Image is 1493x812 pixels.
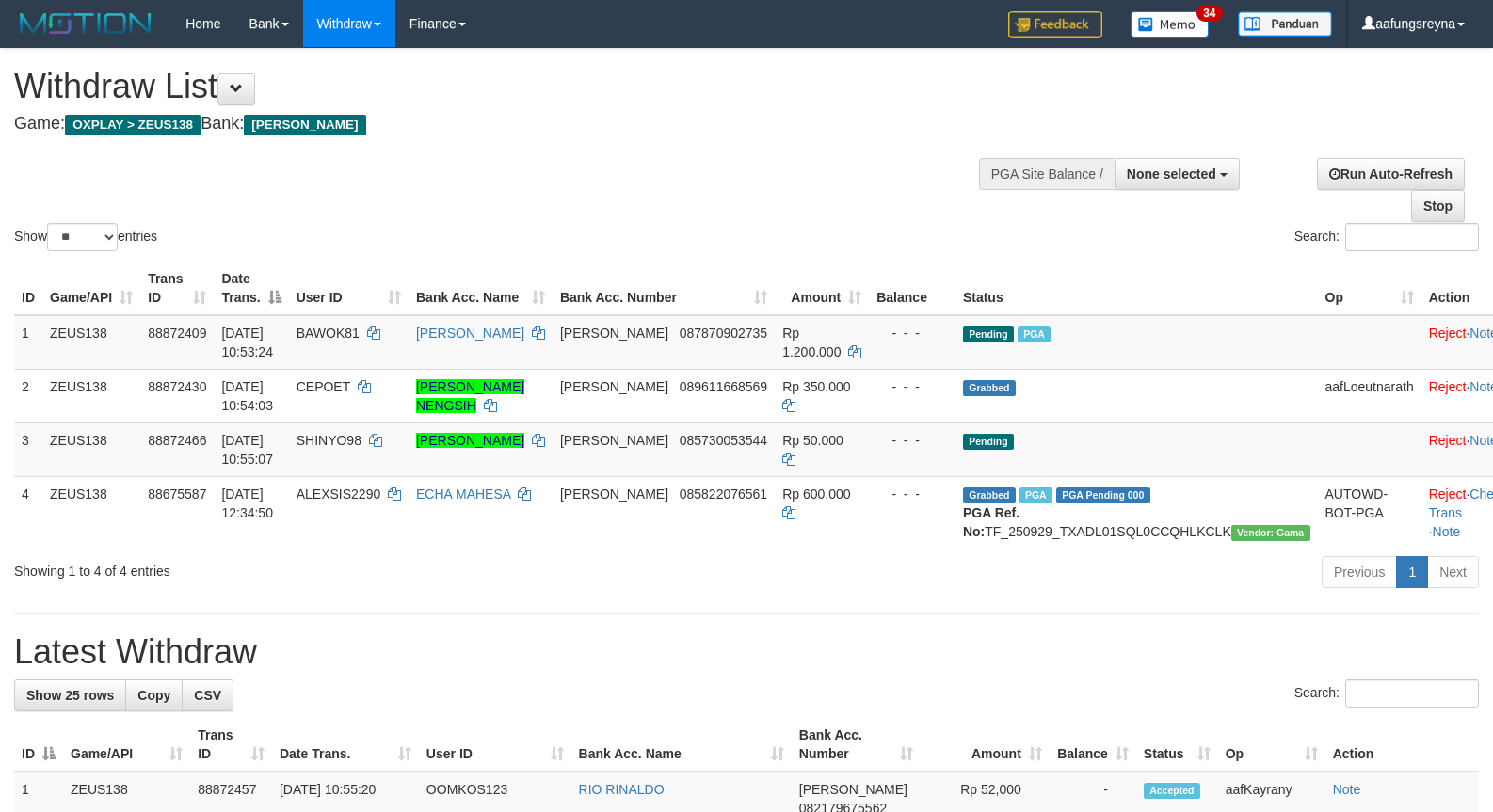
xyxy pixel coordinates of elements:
[14,633,1479,671] h1: Latest Withdraw
[14,422,42,476] td: 3
[963,434,1014,450] span: Pending
[876,431,948,450] div: - - -
[680,433,767,448] span: Copy 085730053544 to clipboard
[1018,326,1051,342] span: Marked by aafanarl
[571,718,792,772] th: Bank Acc. Name: activate to sort column ascending
[1427,556,1479,588] a: Next
[876,377,948,396] div: - - -
[1231,525,1310,541] span: Vendor URL: https://trx31.1velocity.biz
[42,476,140,549] td: ZEUS138
[1322,556,1397,588] a: Previous
[26,688,114,703] span: Show 25 rows
[553,262,775,315] th: Bank Acc. Number: activate to sort column ascending
[244,115,365,135] span: [PERSON_NAME]
[63,718,190,772] th: Game/API: activate to sort column ascending
[14,68,976,105] h1: Withdraw List
[1019,487,1052,503] span: Marked by aafpengsreynich
[14,718,63,772] th: ID: activate to sort column descending
[1317,158,1465,190] a: Run Auto-Refresh
[1429,486,1467,502] a: Reject
[140,262,214,315] th: Trans ID: activate to sort column ascending
[65,115,201,135] span: OXPLAY > ZEUS138
[782,326,841,359] span: Rp 1.200.000
[221,379,273,413] span: [DATE] 10:54:03
[1396,556,1428,588] a: 1
[14,476,42,549] td: 4
[921,718,1050,772] th: Amount: activate to sort column ascending
[14,554,608,581] div: Showing 1 to 4 of 4 entries
[416,486,510,502] a: ECHA MAHESA
[14,262,42,315] th: ID
[1136,718,1218,772] th: Status: activate to sort column ascending
[1144,783,1200,799] span: Accepted
[297,433,361,448] span: SHINYO98
[1318,262,1421,315] th: Op: activate to sort column ascending
[297,486,381,502] span: ALEXSIS2290
[1318,476,1421,549] td: AUTOWD-BOT-PGA
[560,326,668,341] span: [PERSON_NAME]
[1411,190,1465,222] a: Stop
[1429,326,1467,341] a: Reject
[680,379,767,394] span: Copy 089611668569 to clipboard
[1294,223,1479,251] label: Search:
[289,262,409,315] th: User ID: activate to sort column ascending
[221,326,273,359] span: [DATE] 10:53:24
[782,486,850,502] span: Rp 600.000
[1050,718,1136,772] th: Balance: activate to sort column ascending
[979,158,1115,190] div: PGA Site Balance /
[416,326,524,341] a: [PERSON_NAME]
[214,262,288,315] th: Date Trans.: activate to sort column descending
[42,369,140,422] td: ZEUS138
[42,422,140,476] td: ZEUS138
[876,324,948,342] div: - - -
[1345,223,1479,251] input: Search:
[416,379,524,413] a: [PERSON_NAME] NENGSIH
[1433,524,1461,539] a: Note
[963,326,1014,342] span: Pending
[963,380,1016,396] span: Grabbed
[680,326,767,341] span: Copy 087870902735 to clipboard
[416,433,524,448] a: [PERSON_NAME]
[297,379,350,394] span: CEPOET
[221,433,273,467] span: [DATE] 10:55:07
[221,486,273,520] span: [DATE] 12:34:50
[297,326,360,341] span: BAWOK81
[148,326,206,341] span: 88872409
[14,679,126,711] a: Show 25 rows
[1318,369,1421,422] td: aafLoeutnarath
[1115,158,1240,190] button: None selected
[42,315,140,370] td: ZEUS138
[148,486,206,502] span: 88675587
[955,262,1318,315] th: Status
[1429,379,1467,394] a: Reject
[680,486,767,502] span: Copy 085822076561 to clipboard
[1345,679,1479,708] input: Search:
[14,369,42,422] td: 2
[963,505,1019,539] b: PGA Ref. No:
[14,115,976,134] h4: Game: Bank:
[1325,718,1479,772] th: Action
[182,679,233,711] a: CSV
[1131,11,1210,38] img: Button%20Memo.svg
[14,315,42,370] td: 1
[782,379,850,394] span: Rp 350.000
[42,262,140,315] th: Game/API: activate to sort column ascending
[125,679,183,711] a: Copy
[963,487,1016,503] span: Grabbed
[579,782,665,797] a: RIO RINALDO
[955,476,1318,549] td: TF_250929_TXADL01SQL0CCQHLKCLK
[782,433,843,448] span: Rp 50.000
[47,223,118,251] select: Showentries
[876,485,948,503] div: - - -
[1238,11,1332,37] img: panduan.png
[419,718,571,772] th: User ID: activate to sort column ascending
[799,782,907,797] span: [PERSON_NAME]
[148,433,206,448] span: 88872466
[190,718,272,772] th: Trans ID: activate to sort column ascending
[775,262,869,315] th: Amount: activate to sort column ascending
[14,223,157,251] label: Show entries
[560,433,668,448] span: [PERSON_NAME]
[148,379,206,394] span: 88872430
[1429,433,1467,448] a: Reject
[1294,679,1479,708] label: Search:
